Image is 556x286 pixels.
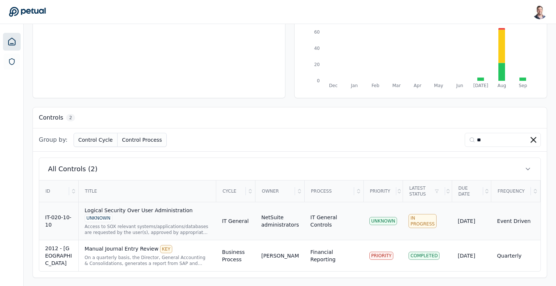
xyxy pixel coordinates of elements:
[408,214,436,228] div: In Progress
[39,113,63,122] h3: Controls
[216,202,255,240] td: IT General
[85,224,210,235] div: Access to SOX relevant systems/applications/databases are requested by the user(s), approved by a...
[216,240,255,272] td: Business Process
[369,252,393,260] div: PRIORITY
[48,164,98,174] span: All Controls (2)
[403,181,445,201] div: Latest Status
[392,83,401,88] tspan: Mar
[314,30,320,35] tspan: 60
[217,181,246,201] div: Cycle
[329,83,338,88] tspan: Dec
[317,78,320,83] tspan: 0
[85,245,210,253] div: Manual Journal Entry Review
[85,255,210,266] div: On a quarterly basis, the Director, General Accounting & Consolidations, generates a report from ...
[256,181,295,201] div: Owner
[261,252,299,259] div: [PERSON_NAME]
[311,248,357,263] div: Financial Reporting
[45,214,72,228] div: IT-020-10-10
[39,158,540,180] button: All Controls (2)
[491,202,540,240] td: Event Driven
[79,181,216,201] div: Title
[85,207,210,222] div: Logical Security Over User Administration
[74,133,118,147] button: Control Cycle
[45,245,72,267] div: 2012 - [GEOGRAPHIC_DATA]
[364,181,396,201] div: Priority
[160,245,172,253] div: KEY
[85,214,112,222] div: UNKNOWN
[458,217,485,225] div: [DATE]
[118,133,167,147] button: Control Process
[9,7,46,17] a: Go to Dashboard
[434,83,443,88] tspan: May
[456,83,463,88] tspan: Jun
[408,252,440,260] div: Completed
[3,33,21,51] a: Dashboard
[4,54,20,70] a: SOC 1 Reports
[314,62,320,67] tspan: 20
[452,181,483,201] div: Due Date
[305,181,354,201] div: Process
[261,214,299,228] div: NetSuite administrators
[498,83,506,88] tspan: Aug
[414,83,421,88] tspan: Apr
[492,181,531,201] div: Frequency
[40,181,69,201] div: ID
[369,217,397,225] div: UNKNOWN
[311,214,357,228] div: IT General Controls
[350,83,358,88] tspan: Jan
[458,252,485,259] div: [DATE]
[372,83,379,88] tspan: Feb
[519,83,527,88] tspan: Sep
[314,46,320,51] tspan: 40
[39,135,68,144] span: Group by:
[491,240,540,272] td: Quarterly
[66,114,75,121] span: 2
[473,83,488,88] tspan: [DATE]
[532,4,547,19] img: Snir Kodesh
